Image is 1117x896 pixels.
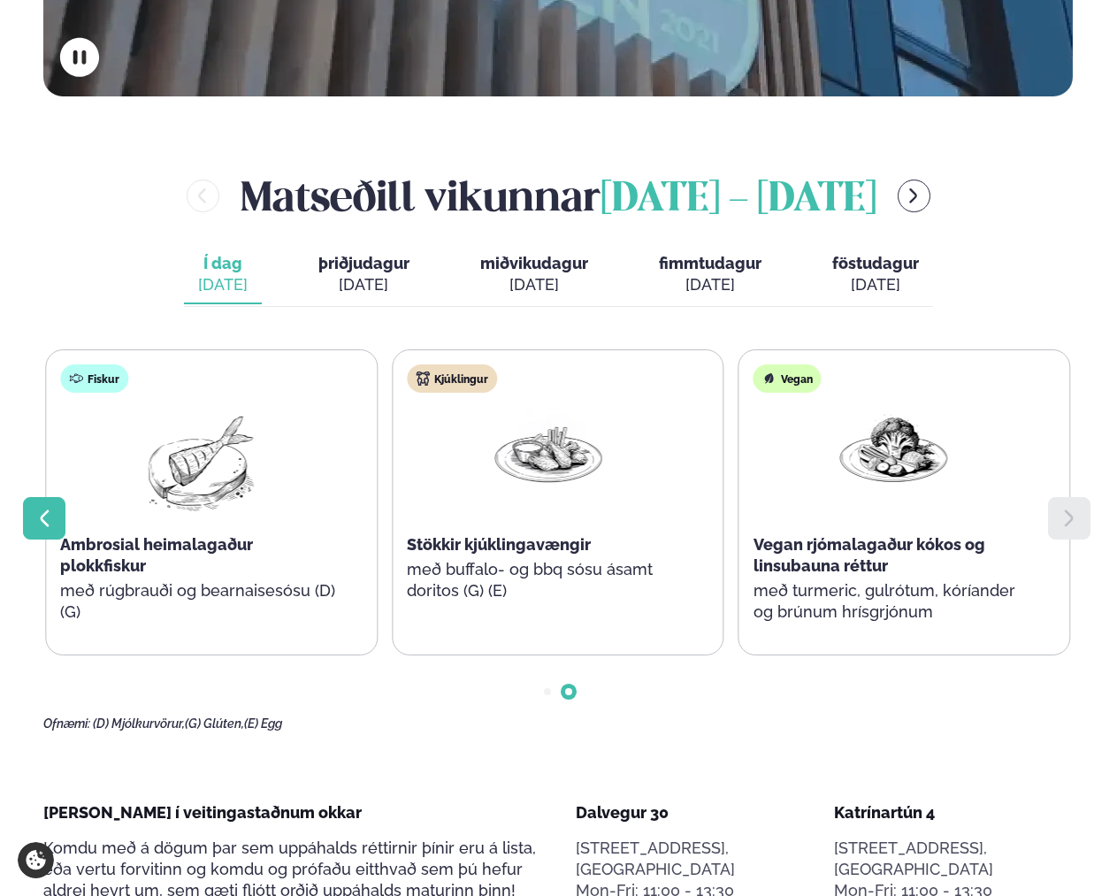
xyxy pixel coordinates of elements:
[93,716,185,731] span: (D) Mjólkurvörur,
[407,364,497,393] div: Kjúklingur
[832,274,919,295] div: [DATE]
[659,274,761,295] div: [DATE]
[754,580,1035,623] p: með turmeric, gulrótum, kóríander og brúnum hrísgrjónum
[318,274,409,295] div: [DATE]
[304,246,424,304] button: þriðjudagur [DATE]
[659,254,761,272] span: fimmtudagur
[318,254,409,272] span: þriðjudagur
[480,274,588,295] div: [DATE]
[754,535,985,575] span: Vegan rjómalagaður kókos og linsubauna réttur
[198,274,248,295] div: [DATE]
[187,180,219,212] button: menu-btn-left
[185,716,244,731] span: (G) Glúten,
[184,246,262,304] button: Í dag [DATE]
[645,246,776,304] button: fimmtudagur [DATE]
[60,535,253,575] span: Ambrosial heimalagaður plokkfiskur
[838,407,951,489] img: Vegan.png
[576,838,814,880] p: [STREET_ADDRESS], [GEOGRAPHIC_DATA]
[818,246,933,304] button: föstudagur [DATE]
[834,838,1072,880] p: [STREET_ADDRESS], [GEOGRAPHIC_DATA]
[241,167,876,225] h2: Matseðill vikunnar
[832,254,919,272] span: föstudagur
[43,716,90,731] span: Ofnæmi:
[69,371,83,386] img: fish.svg
[565,688,572,695] span: Go to slide 2
[407,559,688,601] p: með buffalo- og bbq sósu ásamt doritos (G) (E)
[466,246,602,304] button: miðvikudagur [DATE]
[544,688,551,695] span: Go to slide 1
[416,371,430,386] img: chicken.svg
[43,803,362,822] span: [PERSON_NAME] í veitingastaðnum okkar
[60,580,341,623] p: með rúgbrauði og bearnaisesósu (D) (G)
[198,253,248,274] span: Í dag
[480,254,588,272] span: miðvikudagur
[144,407,257,520] img: fish.png
[898,180,930,212] button: menu-btn-right
[601,180,876,219] span: [DATE] - [DATE]
[576,802,814,823] div: Dalvegur 30
[60,364,128,393] div: Fiskur
[18,842,54,878] a: Cookie settings
[491,407,604,490] img: Chicken-wings-legs.png
[407,535,591,554] span: Stökkir kjúklingavængir
[244,716,282,731] span: (E) Egg
[834,802,1072,823] div: Katrínartún 4
[762,371,777,386] img: Vegan.svg
[754,364,822,393] div: Vegan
